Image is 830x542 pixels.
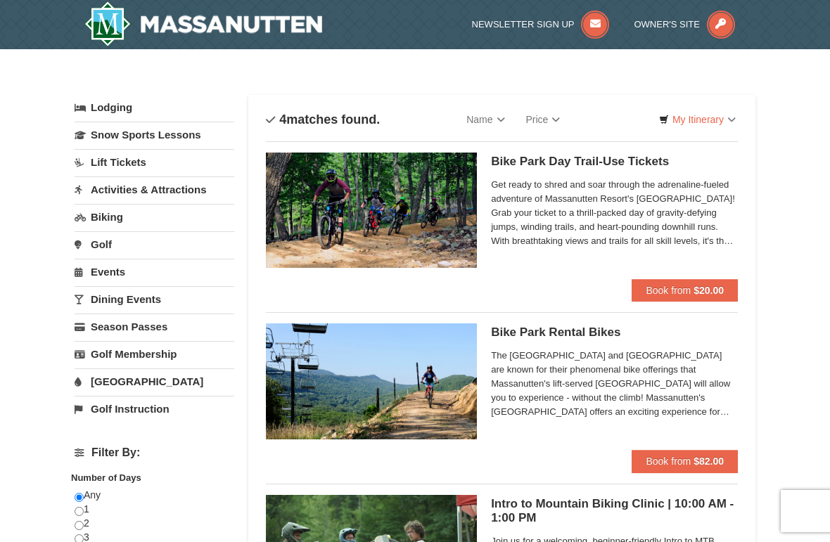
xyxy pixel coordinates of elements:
[491,155,738,169] h5: Bike Park Day Trail-Use Tickets
[650,109,745,130] a: My Itinerary
[491,178,738,248] span: Get ready to shred and soar through the adrenaline-fueled adventure of Massanutten Resort's [GEOG...
[694,285,724,296] strong: $20.00
[75,231,234,257] a: Golf
[84,1,322,46] img: Massanutten Resort Logo
[456,105,515,134] a: Name
[491,349,738,419] span: The [GEOGRAPHIC_DATA] and [GEOGRAPHIC_DATA] are known for their phenomenal bike offerings that Ma...
[516,105,571,134] a: Price
[266,153,477,268] img: 6619923-14-67e0640e.jpg
[632,279,738,302] button: Book from $20.00
[75,446,234,459] h4: Filter By:
[75,149,234,175] a: Lift Tickets
[632,450,738,472] button: Book from $82.00
[75,204,234,230] a: Biking
[75,314,234,340] a: Season Passes
[646,456,691,467] span: Book from
[75,368,234,394] a: [GEOGRAPHIC_DATA]
[75,286,234,312] a: Dining Events
[266,323,477,439] img: 6619923-15-103d8a09.jpg
[71,472,141,483] strong: Number of Days
[75,122,234,148] a: Snow Sports Lessons
[75,396,234,422] a: Golf Instruction
[472,19,575,30] span: Newsletter Sign Up
[491,497,738,525] h5: Intro to Mountain Biking Clinic | 10:00 AM - 1:00 PM
[75,95,234,120] a: Lodging
[472,19,610,30] a: Newsletter Sign Up
[634,19,735,30] a: Owner's Site
[84,1,322,46] a: Massanutten Resort
[75,341,234,367] a: Golf Membership
[646,285,691,296] span: Book from
[694,456,724,467] strong: $82.00
[491,325,738,340] h5: Bike Park Rental Bikes
[634,19,700,30] span: Owner's Site
[75,259,234,285] a: Events
[75,176,234,202] a: Activities & Attractions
